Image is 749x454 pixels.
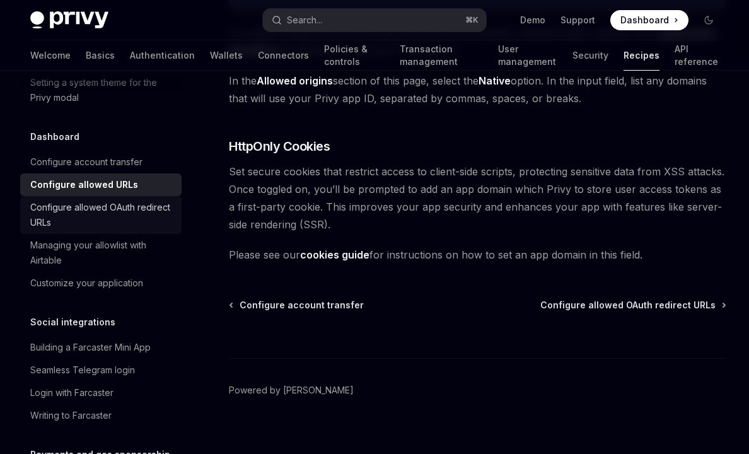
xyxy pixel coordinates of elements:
a: Configure account transfer [20,151,182,173]
a: Wallets [210,40,243,71]
a: Writing to Farcaster [20,404,182,427]
div: Writing to Farcaster [30,408,112,423]
a: Configure account transfer [230,299,364,311]
div: Customize your application [30,276,143,291]
a: Security [572,40,608,71]
span: Set secure cookies that restrict access to client-side scripts, protecting sensitive data from XS... [229,163,726,233]
span: Configure account transfer [240,299,364,311]
div: Configure allowed OAuth redirect URLs [30,200,174,230]
a: Recipes [624,40,659,71]
span: ⌘ K [465,15,479,25]
a: Seamless Telegram login [20,359,182,381]
strong: Allowed origins [257,74,333,87]
a: User management [498,40,557,71]
span: HttpOnly Cookies [229,137,330,155]
a: Basics [86,40,115,71]
a: Transaction management [400,40,483,71]
a: Configure allowed URLs [20,173,182,196]
a: Powered by [PERSON_NAME] [229,384,354,397]
button: Toggle dark mode [699,10,719,30]
a: Support [560,14,595,26]
div: Search... [287,13,322,28]
a: API reference [675,40,719,71]
a: Dashboard [610,10,688,30]
h5: Dashboard [30,129,79,144]
div: Building a Farcaster Mini App [30,340,151,355]
a: Customize your application [20,272,182,294]
a: cookies guide [300,248,369,262]
div: Configure allowed URLs [30,177,138,192]
a: Building a Farcaster Mini App [20,336,182,359]
div: Seamless Telegram login [30,363,135,378]
a: Connectors [258,40,309,71]
span: Configure allowed OAuth redirect URLs [540,299,716,311]
div: Login with Farcaster [30,385,113,400]
div: Configure account transfer [30,154,142,170]
button: Search...⌘K [263,9,485,32]
span: In the section of this page, select the option. In the input field, list any domains that will us... [229,72,726,107]
a: Managing your allowlist with Airtable [20,234,182,272]
img: dark logo [30,11,108,29]
a: Welcome [30,40,71,71]
div: Managing your allowlist with Airtable [30,238,174,268]
a: Demo [520,14,545,26]
span: Dashboard [620,14,669,26]
strong: Native [479,74,511,87]
span: Please see our for instructions on how to set an app domain in this field. [229,246,726,264]
h5: Social integrations [30,315,115,330]
a: Configure allowed OAuth redirect URLs [540,299,725,311]
a: Login with Farcaster [20,381,182,404]
a: Configure allowed OAuth redirect URLs [20,196,182,234]
a: Authentication [130,40,195,71]
a: Policies & controls [324,40,385,71]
